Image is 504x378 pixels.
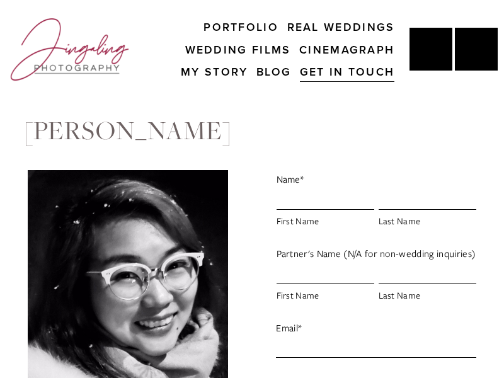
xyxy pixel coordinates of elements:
[276,319,476,337] label: Email
[379,192,477,210] input: Last Name
[277,287,375,304] span: First Name
[379,266,477,284] input: Last Name
[455,28,498,71] a: Instagram
[379,212,477,229] span: Last Name
[277,170,304,188] legend: Name
[256,60,291,83] a: Blog
[409,28,452,71] a: Jing Yang
[277,212,375,229] span: First Name
[300,60,395,83] a: Get In Touch
[299,38,394,60] a: Cinemagraph
[379,287,477,304] span: Last Name
[277,192,375,210] input: First Name
[7,115,249,146] h1: [PERSON_NAME]
[277,266,375,284] input: First Name
[287,16,395,38] a: Real Weddings
[277,244,476,263] legend: Partner's Name (N/A for non-wedding inquiries)
[203,16,278,38] a: Portfolio
[185,38,291,60] a: Wedding Films
[181,60,248,83] a: My Story
[6,13,134,86] img: Jingaling Photography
